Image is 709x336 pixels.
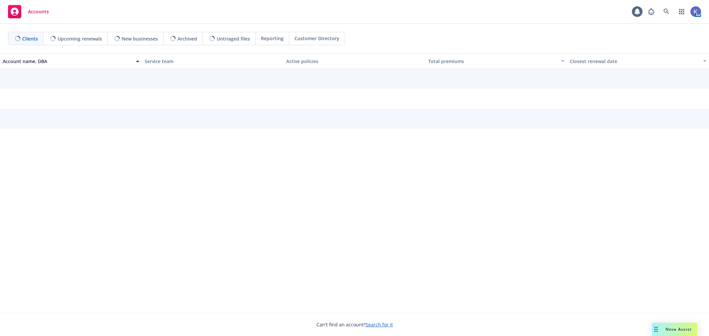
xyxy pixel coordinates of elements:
span: Accounts [28,9,49,14]
span: Archived [177,35,197,42]
div: Account name, DBA [3,58,132,65]
div: Total premiums [428,58,557,65]
div: Service team [145,58,281,65]
div: Closest renewal date [570,58,699,65]
a: Accounts [5,2,52,21]
div: Active policies [286,58,423,65]
button: Closest renewal date [567,53,709,69]
span: Upcoming renewals [58,35,102,42]
span: Clients [22,35,38,42]
a: Search [660,5,673,18]
div: Drag to move [652,323,660,336]
a: Search for it [366,321,393,328]
a: Report a Bug [645,5,658,18]
button: Total premiums [425,53,567,69]
img: photo [690,6,701,17]
span: Untriaged files [217,35,250,42]
button: Active policies [284,53,425,69]
span: Reporting [261,35,284,42]
span: New businesses [122,35,158,42]
button: Nova Assist [652,323,697,336]
span: Customer Directory [295,35,339,42]
a: Switch app [675,5,688,18]
button: Service team [142,53,284,69]
span: Nova Assist [665,326,692,332]
span: Can't find an account? [316,321,393,328]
